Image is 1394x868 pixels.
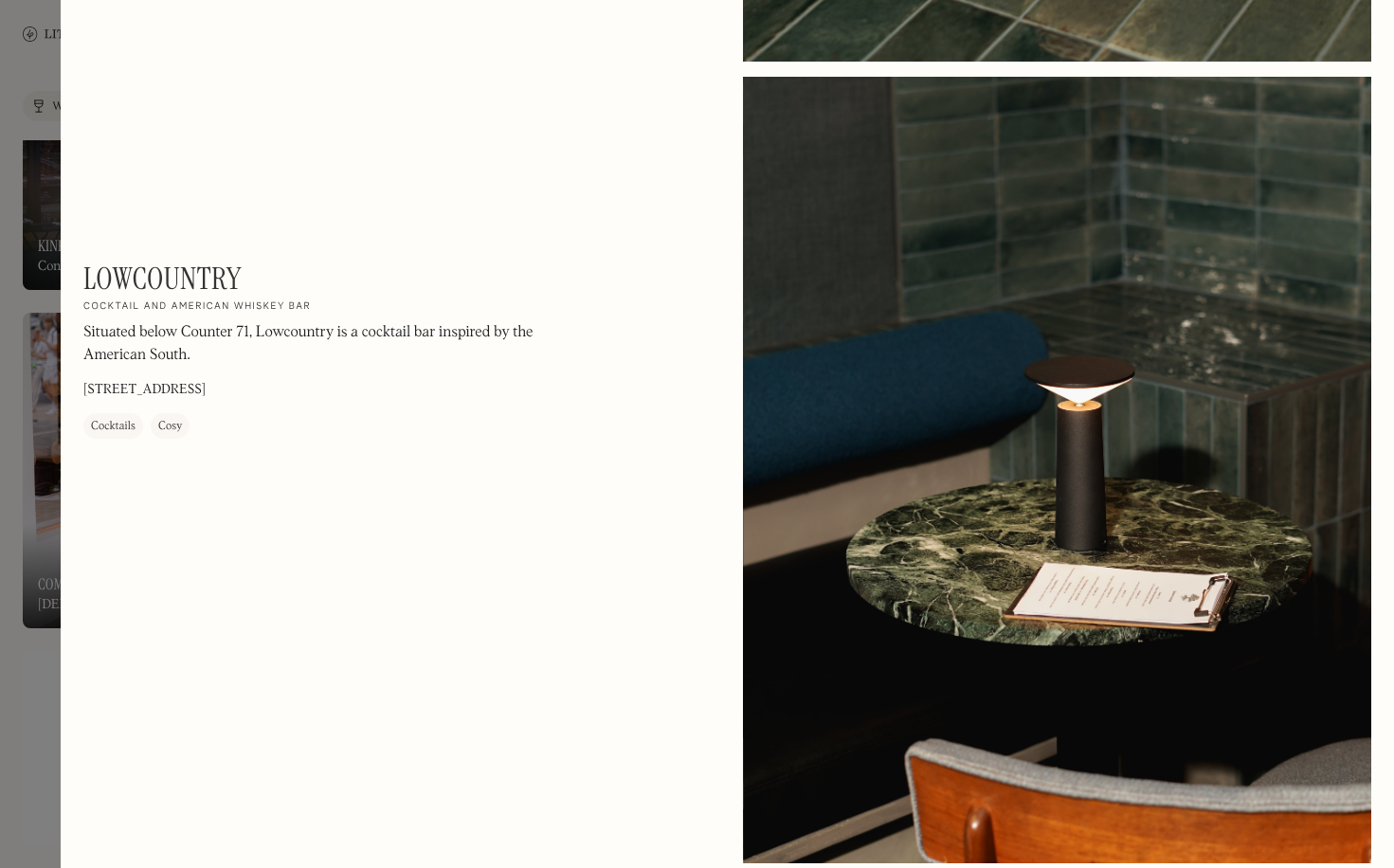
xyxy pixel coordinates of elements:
[83,321,595,367] p: Situated below Counter 71, Lowcountry is a cocktail bar inspired by the American South.
[91,417,136,436] div: Cocktails
[158,417,182,436] div: Cosy
[83,380,206,400] p: [STREET_ADDRESS]
[83,300,311,314] h2: Cocktail and American Whiskey bar
[83,261,242,297] h1: Lowcountry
